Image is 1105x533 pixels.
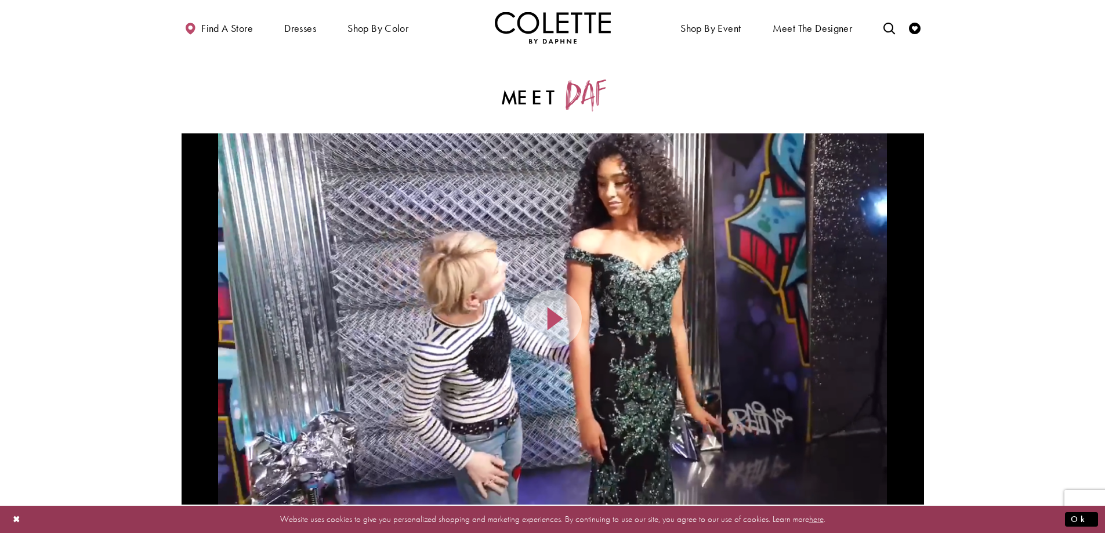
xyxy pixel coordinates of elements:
span: Shop By Event [680,23,741,34]
a: Toggle search [881,12,898,43]
button: Close Dialog [7,509,27,530]
div: Video Player [182,133,924,505]
a: Visit Home Page [495,12,611,43]
span: Shop by color [347,23,408,34]
a: Meet the designer [770,12,856,43]
span: Dresses [284,23,316,34]
div: Content Video #cbae8143fe [182,133,924,505]
a: here [809,513,824,525]
span: Daf [564,79,602,110]
img: Colette by Daphne [495,12,611,43]
h2: Meet [306,80,799,110]
span: Find a store [201,23,253,34]
span: Shop By Event [678,12,744,43]
button: Play Video [524,290,582,348]
a: Check Wishlist [906,12,923,43]
a: Find a store [182,12,256,43]
span: Shop by color [345,12,411,43]
p: Website uses cookies to give you personalized shopping and marketing experiences. By continuing t... [84,512,1021,527]
span: Dresses [281,12,319,43]
button: Submit Dialog [1065,512,1098,527]
span: Meet the designer [773,23,853,34]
